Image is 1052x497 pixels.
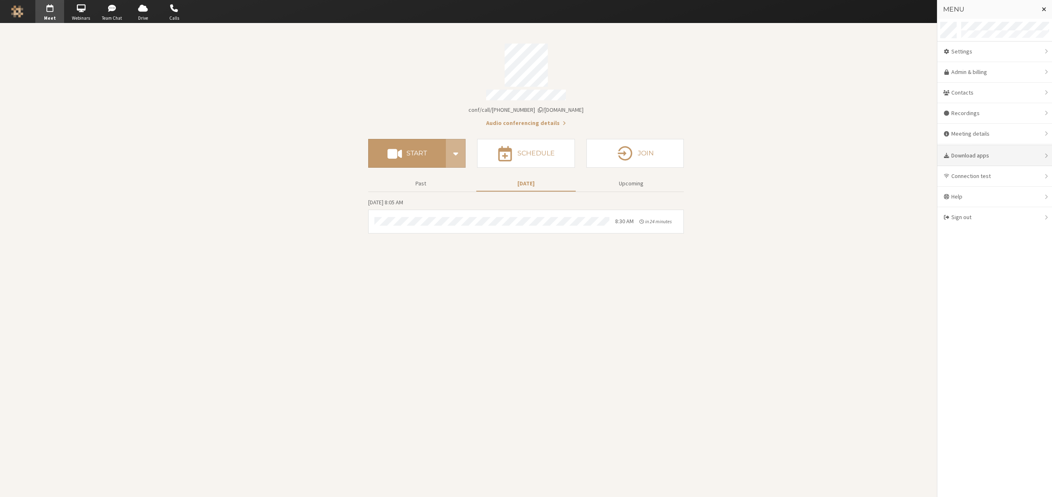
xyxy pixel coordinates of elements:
div: Connection test [937,166,1052,187]
div: Download apps [937,146,1052,166]
h4: Schedule [517,150,555,157]
button: Audio conferencing details [486,119,566,127]
div: Settings [937,42,1052,62]
h3: Menu [943,6,1035,13]
button: Schedule [477,139,574,168]
div: Meeting details [937,124,1052,144]
button: Join [586,139,684,168]
div: Sign out [937,207,1052,227]
button: Past [371,176,471,191]
span: Meet [35,15,64,22]
span: Copy my meeting room link [468,106,584,113]
span: Team Chat [98,15,127,22]
div: Contacts [937,83,1052,103]
h4: Join [638,150,654,157]
span: [DATE] 8:05 AM [368,199,403,206]
iframe: Chat [1031,476,1046,491]
section: Account details [368,38,684,127]
button: [DATE] [476,176,576,191]
div: Recordings [937,103,1052,124]
span: Webinars [67,15,95,22]
button: Upcoming [581,176,681,191]
div: Help [937,187,1052,207]
section: Today's Meetings [368,198,684,233]
h4: Start [406,150,427,157]
a: Admin & billing [937,62,1052,83]
div: Start conference options [446,139,466,168]
button: Copy my meeting room linkCopy my meeting room link [468,106,584,114]
span: in 24 minutes [645,218,672,224]
img: Iotum [11,5,23,18]
div: 8:30 AM [615,217,634,226]
button: Start [368,139,446,168]
span: Drive [129,15,157,22]
span: Calls [160,15,189,22]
